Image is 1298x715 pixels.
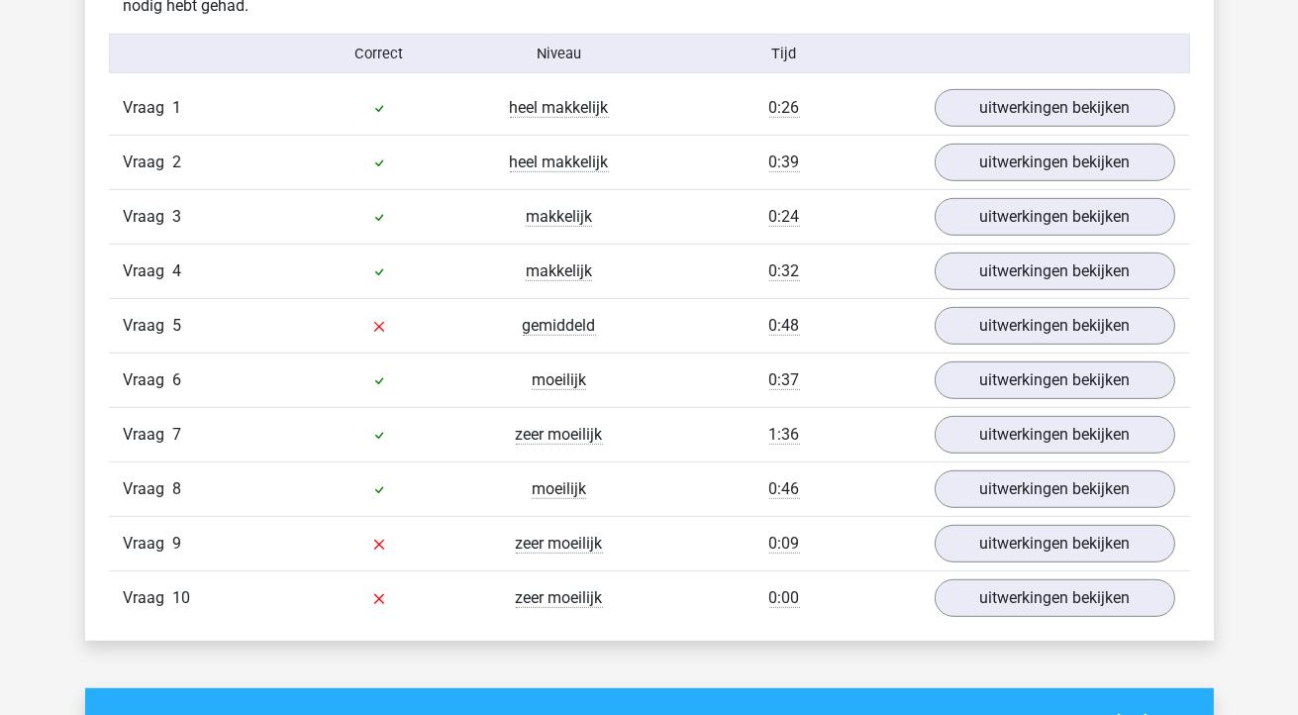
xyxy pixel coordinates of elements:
a: uitwerkingen bekijken [935,144,1175,181]
a: uitwerkingen bekijken [935,525,1175,562]
span: Vraag [124,259,173,283]
span: 8 [173,479,182,498]
span: 6 [173,370,182,389]
a: uitwerkingen bekijken [935,198,1175,236]
div: Correct [289,43,469,64]
span: Vraag [124,423,173,447]
span: 0:26 [769,98,800,118]
span: Vraag [124,151,173,174]
span: 0:37 [769,370,800,390]
span: 0:39 [769,153,800,172]
a: uitwerkingen bekijken [935,361,1175,399]
span: 3 [173,207,182,226]
span: 10 [173,588,191,607]
span: 5 [173,316,182,335]
span: heel makkelijk [510,153,609,172]
span: 0:24 [769,207,800,227]
div: Niveau [469,43,649,64]
span: 0:32 [769,261,800,281]
a: uitwerkingen bekijken [935,416,1175,454]
span: 9 [173,534,182,553]
span: 2 [173,153,182,171]
a: uitwerkingen bekijken [935,579,1175,617]
span: Vraag [124,205,173,229]
span: 1 [173,98,182,117]
span: makkelijk [526,261,592,281]
span: gemiddeld [523,316,596,336]
span: 4 [173,261,182,280]
span: Vraag [124,314,173,338]
span: 0:09 [769,534,800,554]
span: 0:00 [769,588,800,608]
span: zeer moeilijk [516,588,603,608]
span: zeer moeilijk [516,534,603,554]
span: moeilijk [532,479,586,499]
span: 0:46 [769,479,800,499]
div: Tijd [649,43,919,64]
span: Vraag [124,96,173,120]
span: 1:36 [769,425,800,445]
span: Vraag [124,477,173,501]
span: Vraag [124,532,173,556]
span: heel makkelijk [510,98,609,118]
span: moeilijk [532,370,586,390]
a: uitwerkingen bekijken [935,470,1175,508]
a: uitwerkingen bekijken [935,89,1175,127]
span: makkelijk [526,207,592,227]
span: Vraag [124,586,173,610]
span: 0:48 [769,316,800,336]
a: uitwerkingen bekijken [935,253,1175,290]
span: Vraag [124,368,173,392]
a: uitwerkingen bekijken [935,307,1175,345]
span: 7 [173,425,182,444]
span: zeer moeilijk [516,425,603,445]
